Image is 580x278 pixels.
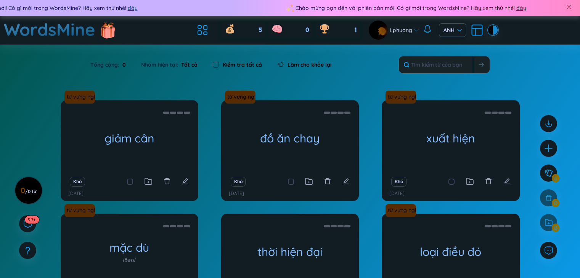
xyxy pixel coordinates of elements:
font: Khó [395,179,403,184]
button: xóa bỏ [324,176,331,187]
font: từ vựng nghe [388,93,421,100]
font: từ vựng nghe [67,207,100,214]
button: xóa bỏ [164,176,170,187]
span: ANH [443,26,462,34]
font: đây [128,5,138,11]
img: flashSalesIcon.a7f4f837.png [100,18,116,41]
button: biên tập [503,176,510,187]
font: từ vựng nghe [67,93,100,100]
a: WordsMine [4,16,95,43]
span: xóa bỏ [164,178,170,185]
font: ANH [443,27,455,34]
a: từ vựng nghe [386,204,419,217]
span: biên tập [503,178,510,185]
font: [DATE] [68,190,84,196]
span: xóa bỏ [485,178,492,185]
input: Tìm kiếm từ của bạn [399,56,473,73]
button: biên tập [182,176,189,187]
a: từ vựng nghe [225,91,259,104]
font: Kiểm tra tất cả [223,61,262,68]
font: 1 [355,26,357,34]
a: từ vựng nghe [64,91,98,104]
font: xuất hiện [426,131,475,145]
button: Khó [231,177,246,187]
font: Làm cho khỏe lại [288,61,331,68]
span: xóa bỏ [324,178,331,185]
span: cộng thêm [544,144,553,153]
font: [DATE] [229,190,244,196]
span: biên tập [342,178,349,185]
button: xóa bỏ [485,176,492,187]
font: WordsMine [4,19,95,40]
font: từ vựng nghe [227,93,260,100]
font: 5 [259,26,262,34]
font: từ [32,189,36,194]
font: đây [516,5,526,11]
font: đồ ăn chay [260,131,320,145]
font: mặc dù [109,240,149,255]
font: từ vựng nghe [388,207,421,214]
font: / [25,189,28,194]
a: từ vựng nghe [386,91,419,104]
font: Tổng cộng [90,61,118,68]
font: Tất cả [181,61,198,68]
button: biên tập [342,176,349,187]
font: 0 [21,185,25,195]
font: : [177,61,178,68]
font: : [118,61,119,68]
font: 0 [28,189,31,194]
font: Khó [73,179,82,184]
font: 99+ [28,217,36,222]
img: hình đại diện [369,21,388,40]
sup: 590 [25,216,39,224]
a: hình đại diện [369,21,390,40]
font: 0 [305,26,309,34]
button: Khó [70,177,85,187]
font: Khó [234,179,243,184]
font: giảm cân [104,131,154,145]
font: loại điều đó [420,244,481,259]
font: Lphuong [390,27,412,34]
button: Khó [391,177,406,187]
font: [DATE] [389,190,405,196]
span: biên tập [182,178,189,185]
font: /ðəʊ/ [123,257,136,263]
font: thời hiện đại [257,244,323,259]
font: 0 [122,61,126,68]
a: từ vựng nghe [64,204,98,217]
font: Chào mừng bạn đến với phiên bản mới! Có gì mới trong WordsMine? Hãy xem thử nhé! [296,5,515,11]
font: Nhóm hiện tại [141,61,177,68]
